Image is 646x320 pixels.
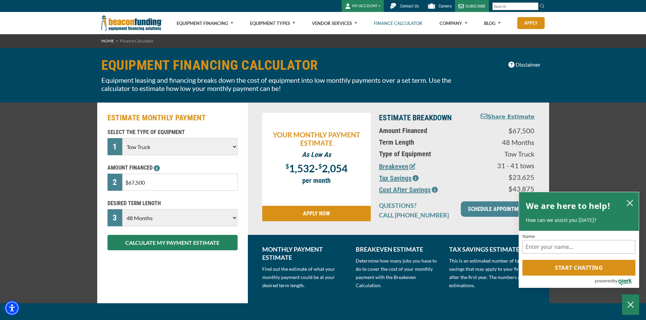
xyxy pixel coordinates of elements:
div: 3 [107,209,123,226]
a: Equipment Types [250,12,295,34]
h2: ESTIMATE MONTHLY PAYMENT [107,113,238,123]
a: APPLY NOW [262,206,371,221]
img: Beacon Funding Corporation logo [101,12,162,34]
p: MONTHLY PAYMENT ESTIMATE [262,245,347,262]
a: Apply [517,17,545,29]
button: Cost After Savings [379,185,438,195]
a: Powered by Olark [595,276,639,288]
span: 1,532 [289,162,315,174]
p: Equipment leasing and financing breaks down the cost of equipment into low monthly payments over ... [101,76,470,92]
a: HOME [101,38,114,43]
p: How can we assist you [DATE]? [526,217,632,224]
p: $67,500 [474,126,534,135]
p: AMOUNT FINANCED [107,164,238,172]
span: powered [595,277,612,285]
span: $ [318,162,322,170]
p: 48 Months [474,138,534,146]
div: Accessibility Menu [4,301,20,316]
p: Amount Financed [379,126,466,135]
a: Company [440,12,467,34]
p: - [266,162,368,173]
span: Disclaimer [516,61,541,69]
p: BREAKEVEN ESTIMATE [356,245,441,253]
label: Name [522,234,635,239]
h2: We are here to help! [526,199,610,213]
button: Share Estimate [481,113,535,121]
a: SCHEDULE APPOINTMENT [461,201,534,217]
button: Breakeven [379,161,416,172]
button: Disclaimer [504,58,545,71]
p: TAX SAVINGS ESTIMATE [449,245,534,253]
p: Tow Truck [474,150,534,158]
h1: EQUIPMENT FINANCING CALCULATOR [101,58,470,72]
span: Finance Calculator [120,38,154,43]
p: CALL [PHONE_NUMBER] [379,211,453,219]
p: SELECT THE TYPE OF EQUIPMENT [107,128,238,136]
div: olark chatbox [519,192,639,288]
p: 31 - 41 tows [474,161,534,170]
button: Close Chatbox [622,294,639,315]
a: Vendor Services [312,12,357,34]
button: Tax Savings [379,173,419,183]
button: close chatbox [624,198,635,208]
div: 1 [107,138,123,155]
p: This is an estimated number of tax savings that may apply to your financing after the first year.... [449,257,534,290]
img: Search [540,3,545,9]
p: DESIRED TERM LENGTH [107,199,238,208]
p: $23,625 [474,173,534,181]
input: $ [122,174,237,191]
button: CALCULATE MY PAYMENT ESTIMATE [107,235,238,250]
input: Name [522,240,635,254]
p: ESTIMATE BREAKDOWN [379,113,466,123]
span: by [613,277,618,285]
a: Finance Calculator [374,12,422,34]
p: Type of Equipment [379,150,466,158]
a: Blog [484,12,501,34]
a: Equipment Financing [177,12,233,34]
p: YOUR MONTHLY PAYMENT ESTIMATE [266,131,368,147]
span: $ [286,162,289,170]
p: Term Length [379,138,466,146]
span: Careers [439,4,452,9]
p: QUESTIONS? [379,201,453,210]
span: Contact Us [400,4,419,9]
input: Search [492,2,539,10]
div: 2 [107,174,123,191]
p: Determine how many jobs you have to do to cover the cost of your monthly payment with the Breakev... [356,257,441,290]
p: per month [266,176,368,185]
button: Start chatting [522,260,635,276]
p: As Low As [266,150,368,159]
a: Clear search text [531,4,537,9]
p: Find out the estimate of what your monthly payment could be at your desired term length. [262,265,347,290]
p: $43,875 [474,185,534,193]
span: 2,054 [322,162,347,174]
